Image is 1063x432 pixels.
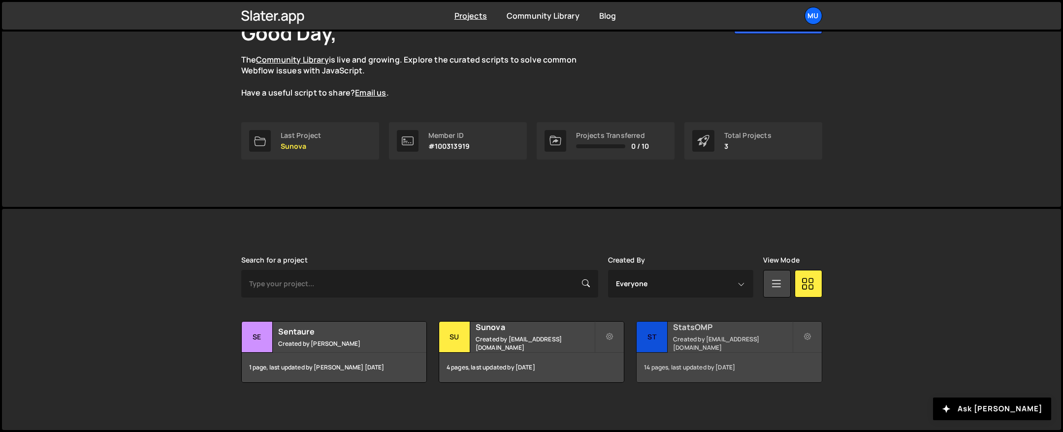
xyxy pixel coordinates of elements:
div: Su [439,322,470,353]
h2: StatsOMP [673,322,792,332]
div: Last Project [281,132,322,139]
label: View Mode [763,256,800,264]
h2: Sunova [476,322,594,332]
div: Member ID [428,132,470,139]
label: Created By [608,256,645,264]
a: Projects [454,10,487,21]
a: Community Library [256,54,329,65]
small: Created by [EMAIL_ADDRESS][DOMAIN_NAME] [673,335,792,352]
p: Sunova [281,142,322,150]
div: 4 pages, last updated by [DATE] [439,353,624,382]
button: Ask [PERSON_NAME] [933,398,1051,420]
input: Type your project... [241,270,598,298]
h1: Good Day, [241,19,337,46]
small: Created by [EMAIL_ADDRESS][DOMAIN_NAME] [476,335,594,352]
p: #100313919 [428,142,470,150]
a: Blog [599,10,616,21]
p: The is live and growing. Explore the curated scripts to solve common Webflow issues with JavaScri... [241,54,596,99]
a: Email us [355,87,386,98]
a: Last Project Sunova [241,122,379,160]
p: 3 [724,142,772,150]
a: Mu [805,7,822,25]
a: Community Library [507,10,580,21]
div: 14 pages, last updated by [DATE] [637,353,821,382]
div: Projects Transferred [576,132,649,139]
h2: Sentaure [278,326,397,337]
div: 1 page, last updated by [PERSON_NAME] [DATE] [242,353,426,382]
div: St [637,322,668,353]
small: Created by [PERSON_NAME] [278,339,397,348]
span: 0 / 10 [631,142,649,150]
div: Total Projects [724,132,772,139]
a: Se Sentaure Created by [PERSON_NAME] 1 page, last updated by [PERSON_NAME] [DATE] [241,321,427,383]
label: Search for a project [241,256,308,264]
a: Su Sunova Created by [EMAIL_ADDRESS][DOMAIN_NAME] 4 pages, last updated by [DATE] [439,321,624,383]
a: St StatsOMP Created by [EMAIL_ADDRESS][DOMAIN_NAME] 14 pages, last updated by [DATE] [636,321,822,383]
div: Se [242,322,273,353]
